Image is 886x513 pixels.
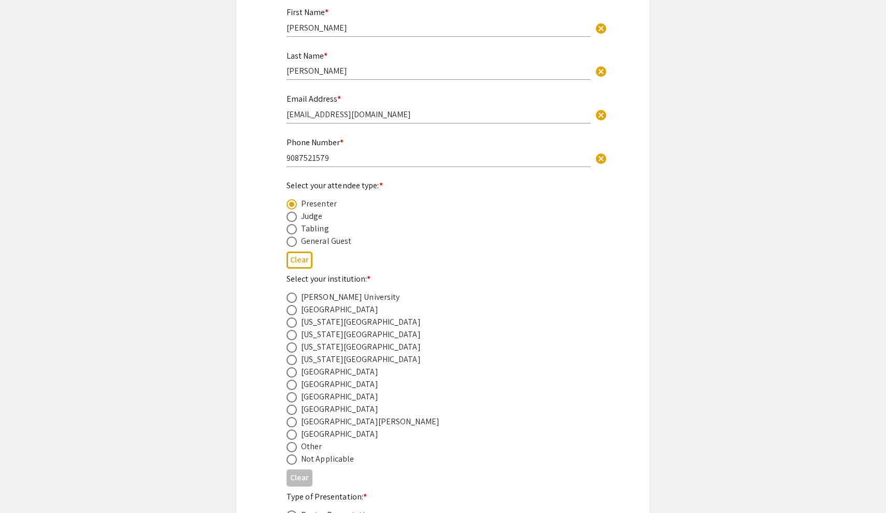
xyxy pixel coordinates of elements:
[301,198,337,210] div: Presenter
[287,109,591,120] input: Type Here
[595,22,607,35] span: cancel
[287,152,591,163] input: Type Here
[591,61,611,81] button: Clear
[301,353,421,366] div: [US_STATE][GEOGRAPHIC_DATA]
[301,291,399,303] div: [PERSON_NAME] University
[287,137,344,148] mat-label: Phone Number
[301,316,421,328] div: [US_STATE][GEOGRAPHIC_DATA]
[301,341,421,353] div: [US_STATE][GEOGRAPHIC_DATA]
[301,235,351,247] div: General Guest
[301,428,378,440] div: [GEOGRAPHIC_DATA]
[301,415,439,428] div: [GEOGRAPHIC_DATA][PERSON_NAME]
[287,50,327,61] mat-label: Last Name
[595,109,607,121] span: cancel
[595,152,607,165] span: cancel
[8,466,44,505] iframe: Chat
[301,223,329,235] div: Tabling
[591,148,611,169] button: Clear
[301,403,378,415] div: [GEOGRAPHIC_DATA]
[287,252,312,269] button: Clear
[287,22,591,33] input: Type Here
[301,391,378,403] div: [GEOGRAPHIC_DATA]
[301,328,421,341] div: [US_STATE][GEOGRAPHIC_DATA]
[287,491,367,502] mat-label: Type of Presentation:
[287,273,371,284] mat-label: Select your institution:
[287,7,328,18] mat-label: First Name
[595,65,607,78] span: cancel
[287,65,591,76] input: Type Here
[301,378,378,391] div: [GEOGRAPHIC_DATA]
[287,469,312,487] button: Clear
[287,180,383,191] mat-label: Select your attendee type:
[301,453,354,465] div: Not Applicable
[301,366,378,378] div: [GEOGRAPHIC_DATA]
[301,303,378,316] div: [GEOGRAPHIC_DATA]
[287,93,341,104] mat-label: Email Address
[301,440,322,453] div: Other
[591,104,611,125] button: Clear
[301,210,323,223] div: Judge
[591,17,611,38] button: Clear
